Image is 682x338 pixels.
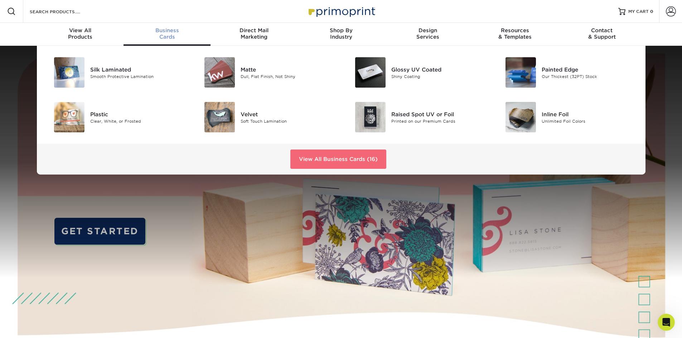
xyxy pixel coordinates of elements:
img: logo [14,14,62,25]
div: Our Reprint and Refund Policy [15,165,120,172]
div: Our Thickest (32PT) Stock [542,73,637,79]
div: Services [384,27,471,40]
span: View All [37,27,124,34]
button: Search for help [10,118,133,132]
iframe: Google Customer Reviews [2,316,61,335]
div: Graphic Design Service Fees [10,135,133,148]
a: DesignServices [384,23,471,46]
div: Printed on our Premium Cards [391,118,486,124]
a: Inline Foil Business Cards Inline Foil Unlimited Foil Colors [497,99,637,135]
div: Inline Foil [542,110,637,118]
span: Search for help [15,122,58,129]
img: Matte Business Cards [204,57,235,88]
input: SEARCH PRODUCTS..... [29,7,99,16]
div: Should I submit my image files in 8-bit or 16-bit? [10,175,133,196]
div: Unlimited Foil Colors [542,118,637,124]
div: Silk Laminated [90,65,185,73]
p: Hi there 👋 [14,51,129,63]
img: Profile image for Avery [104,11,118,26]
img: Painted Edge Business Cards [506,57,536,88]
span: Business [124,27,211,34]
p: How can we help? [14,63,129,75]
div: Our Reprint and Refund Policy [10,162,133,175]
img: Profile image for Jenny [90,11,105,26]
img: Plastic Business Cards [54,102,84,132]
div: Close [123,11,136,24]
span: Direct Mail [211,27,298,34]
div: Send us a messageWe typically reply in a few minutes [7,84,136,111]
span: 0 [650,9,653,14]
span: Messages [59,241,84,246]
span: Contact [558,27,645,34]
button: Messages [48,223,95,252]
span: Home [16,241,32,246]
div: Get Free Samples [46,209,129,216]
a: Matte Business Cards Matte Dull, Flat Finish, Not Shiny [196,54,336,90]
img: Glossy UV Coated Business Cards [355,57,386,88]
div: & Templates [471,27,558,40]
div: Clear, White, or Frosted [90,118,185,124]
span: See the quality of our products for yourself. [46,217,124,230]
span: Shop By [298,27,384,34]
iframe: Intercom live chat [658,314,675,331]
a: Silk Laminated Business Cards Silk Laminated Smooth Protective Lamination [45,54,185,90]
a: Direct MailMarketing [211,23,298,46]
div: Glossy UV Coated [391,65,486,73]
div: Plastic [90,110,185,118]
img: Inline Foil Business Cards [506,102,536,132]
img: Raised Spot UV or Foil Business Cards [355,102,386,132]
div: Marketing [211,27,298,40]
div: Velvet [241,110,335,118]
div: Privacy and Security [10,148,133,162]
a: Contact& Support [558,23,645,46]
span: MY CART [628,9,649,15]
span: Design [384,27,471,34]
span: Resources [471,27,558,34]
div: Soft Touch Lamination [241,118,335,124]
a: View All Business Cards (16) [290,150,386,169]
div: We typically reply in a few minutes [15,98,120,105]
div: Matte [241,65,335,73]
img: Profile image for Irene [77,11,91,26]
a: Painted Edge Business Cards Painted Edge Our Thickest (32PT) Stock [497,54,637,90]
a: Raised Spot UV or Foil Business Cards Raised Spot UV or Foil Printed on our Premium Cards [347,99,487,135]
img: Primoprint [305,4,377,19]
div: Painted Edge [542,65,637,73]
a: BusinessCards [124,23,211,46]
button: Help [96,223,143,252]
span: Help [113,241,125,246]
div: Should I submit my image files in 8-bit or 16-bit? [15,178,120,193]
div: Graphic Design Service Fees [15,138,120,146]
div: Raised Spot UV or Foil [391,110,486,118]
img: Silk Laminated Business Cards [54,57,84,88]
div: Shiny Coating [391,73,486,79]
div: Smooth Protective Lamination [90,73,185,79]
a: Velvet Business Cards Velvet Soft Touch Lamination [196,99,336,135]
div: Privacy and Security [15,151,120,159]
div: Products [37,27,124,40]
div: Get Free SamplesSee the quality of our products for yourself. [8,203,136,237]
div: Send us a message [15,90,120,98]
div: Dull, Flat Finish, Not Shiny [241,73,335,79]
div: Industry [298,27,384,40]
a: Shop ByIndustry [298,23,384,46]
img: Velvet Business Cards [204,102,235,132]
a: View AllProducts [37,23,124,46]
a: Glossy UV Coated Business Cards Glossy UV Coated Shiny Coating [347,54,487,90]
div: Cards [124,27,211,40]
a: Plastic Business Cards Plastic Clear, White, or Frosted [45,99,185,135]
div: & Support [558,27,645,40]
a: Resources& Templates [471,23,558,46]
